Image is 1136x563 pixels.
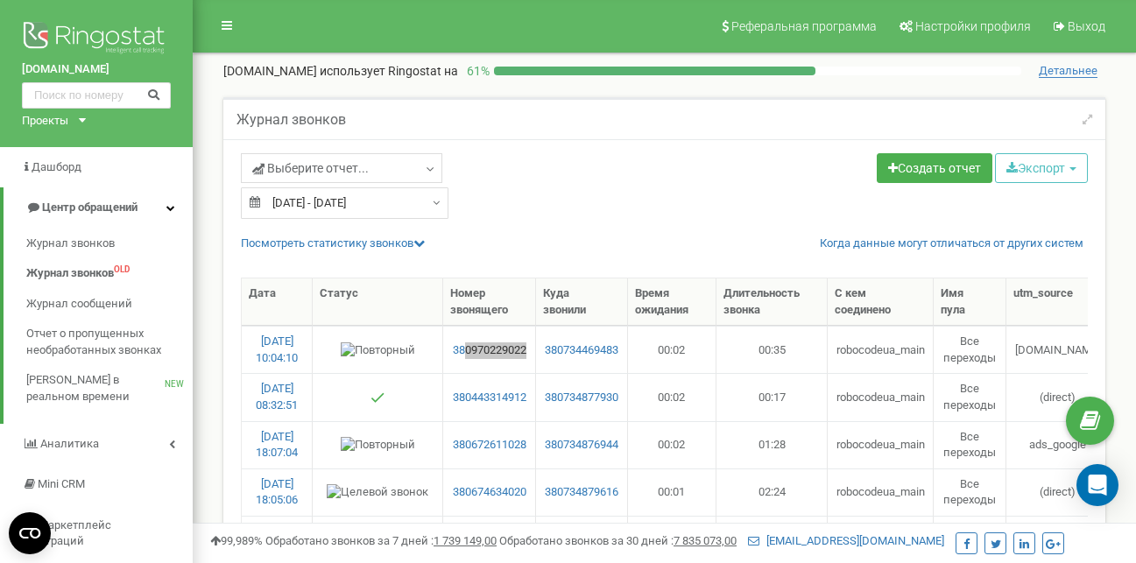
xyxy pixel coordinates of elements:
[716,326,828,373] td: 00:35
[1006,373,1109,420] td: (direct)
[26,289,193,320] a: Журнал сообщений
[820,236,1083,252] a: Когда данные могут отличаться от других систем
[434,534,497,547] u: 1 739 149,00
[22,518,111,548] span: Маркетплейс интеграций
[313,278,443,326] th: Статус
[22,18,171,61] img: Ringostat logo
[40,437,99,450] span: Аналитика
[458,62,494,80] p: 61 %
[499,534,737,547] span: Обработано звонков за 30 дней :
[22,113,68,130] div: Проекты
[995,153,1088,183] button: Экспорт
[443,278,536,326] th: Номер звонящего
[1006,326,1109,373] td: [DOMAIN_NAME]
[934,373,1006,420] td: Все переходы
[716,278,828,326] th: Длительность звонка
[341,437,415,454] img: Повторный
[26,296,132,313] span: Журнал сообщений
[543,390,619,406] a: 380734877930
[543,437,619,454] a: 380734876944
[42,201,138,214] span: Центр обращений
[26,372,165,405] span: [PERSON_NAME] в реальном времени
[828,326,933,373] td: robocodeua_main
[223,62,458,80] p: [DOMAIN_NAME]
[370,391,385,405] img: Отвечен
[450,437,528,454] a: 380672611028
[828,421,933,468] td: robocodeua_main
[828,373,933,420] td: robocodeua_main
[1039,64,1097,78] span: Детальнее
[628,516,717,563] td: 00:02
[748,534,944,547] a: [EMAIL_ADDRESS][DOMAIN_NAME]
[1006,421,1109,468] td: ads_google
[242,278,313,326] th: Дата
[22,82,171,109] input: Поиск по номеру
[716,373,828,420] td: 00:17
[26,319,193,365] a: Отчет о пропущенных необработанных звонках
[236,112,346,128] h5: Журнал звонков
[934,468,1006,516] td: Все переходы
[716,421,828,468] td: 01:28
[32,160,81,173] span: Дашборд
[252,159,369,177] span: Выберите отчет...
[628,421,717,468] td: 00:02
[1068,19,1105,33] span: Выход
[38,477,85,490] span: Mini CRM
[536,278,627,326] th: Куда звонили
[628,468,717,516] td: 00:01
[450,342,528,359] a: 380970229022
[1076,464,1118,506] div: Open Intercom Messenger
[22,61,171,78] a: [DOMAIN_NAME]
[915,19,1031,33] span: Настройки профиля
[26,229,193,259] a: Журнал звонков
[716,516,828,563] td: 02:37
[877,153,992,183] a: Создать отчет
[26,236,115,252] span: Журнал звонков
[628,373,717,420] td: 00:02
[934,326,1006,373] td: Все переходы
[674,534,737,547] u: 7 835 073,00
[828,278,933,326] th: С кем соединено
[628,278,717,326] th: Время ожидания
[450,484,528,501] a: 380674634020
[450,390,528,406] a: 380443314912
[731,19,877,33] span: Реферальная программа
[341,342,415,359] img: Повторный
[543,484,619,501] a: 380734879616
[4,187,193,229] a: Центр обращений
[256,430,298,460] a: [DATE] 18:07:04
[26,265,114,282] span: Журнал звонков
[26,326,184,358] span: Отчет о пропущенных необработанных звонках
[1006,468,1109,516] td: (direct)
[716,468,828,516] td: 02:24
[256,382,298,412] a: [DATE] 08:32:51
[210,534,263,547] span: 99,989%
[1006,516,1109,563] td: ads_google
[241,236,425,250] a: Посмотреть cтатистику звонков
[26,365,193,412] a: [PERSON_NAME] в реальном времениNEW
[327,484,428,501] img: Целевой звонок
[1006,278,1109,326] th: utm_source
[9,512,51,554] button: Open CMP widget
[256,477,298,507] a: [DATE] 18:05:06
[628,326,717,373] td: 00:02
[543,342,619,359] a: 380734469483
[241,153,442,183] a: Выберите отчет...
[934,516,1006,563] td: Все переходы
[934,421,1006,468] td: Все переходы
[256,334,298,364] a: [DATE] 10:04:10
[265,534,497,547] span: Обработано звонков за 7 дней :
[934,278,1006,326] th: Имя пула
[320,64,458,78] span: использует Ringostat на
[828,516,933,563] td: robocodeua_main
[828,468,933,516] td: robocodeua_main
[26,258,193,289] a: Журнал звонковOLD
